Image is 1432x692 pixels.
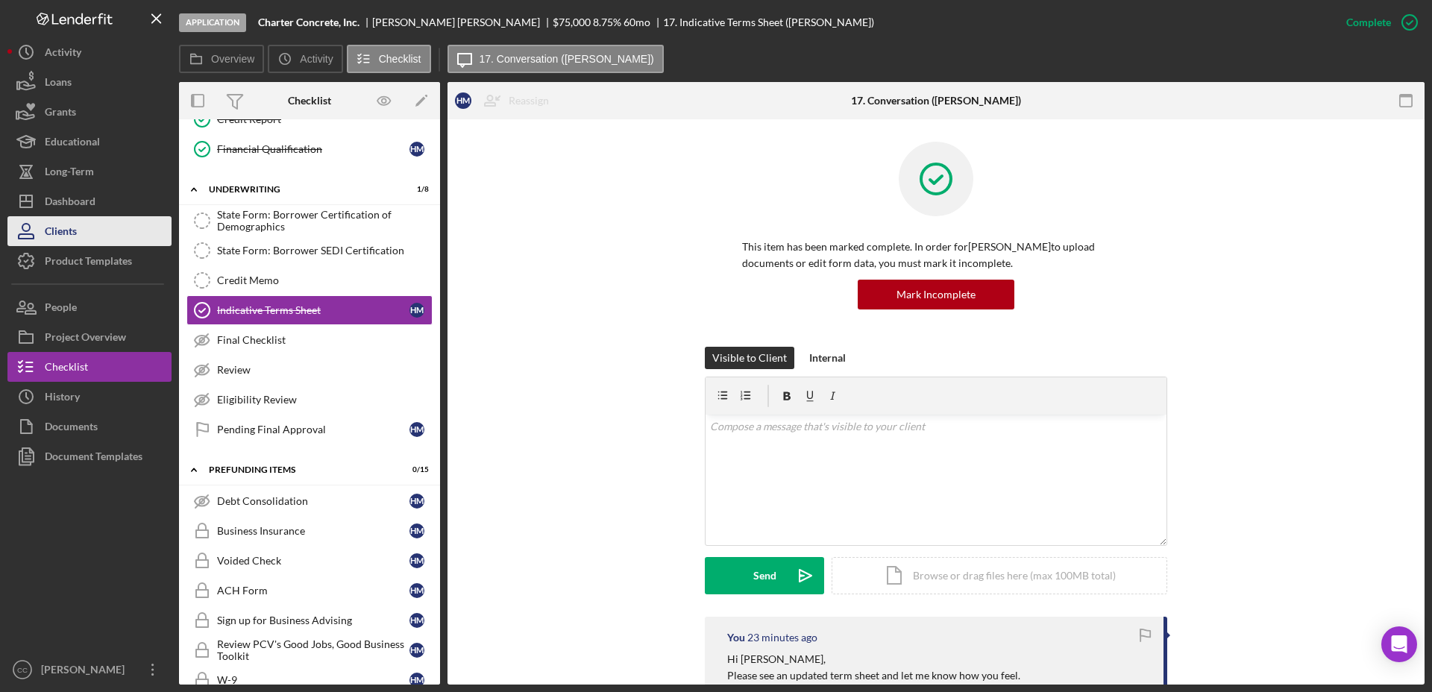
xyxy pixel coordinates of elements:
[45,246,132,280] div: Product Templates
[186,325,433,355] a: Final Checklist
[593,16,621,28] div: 8.75 %
[409,523,424,538] div: H M
[186,486,433,516] a: Debt ConsolidationHM
[753,557,776,594] div: Send
[509,86,549,116] div: Reassign
[409,422,424,437] div: H M
[45,352,88,386] div: Checklist
[217,245,432,257] div: State Form: Borrower SEDI Certification
[802,347,853,369] button: Internal
[45,97,76,130] div: Grants
[409,673,424,688] div: H M
[217,304,409,316] div: Indicative Terms Sheet
[851,95,1021,107] div: 17. Conversation ([PERSON_NAME])
[553,16,591,28] span: $75,000
[186,236,433,265] a: State Form: Borrower SEDI Certification
[217,113,432,125] div: Credit Report
[7,292,172,322] button: People
[705,557,824,594] button: Send
[7,67,172,97] a: Loans
[300,53,333,65] label: Activity
[186,605,433,635] a: Sign up for Business AdvisingHM
[45,216,77,250] div: Clients
[45,37,81,71] div: Activity
[742,239,1130,272] p: This item has been marked complete. In order for [PERSON_NAME] to upload documents or edit form d...
[409,303,424,318] div: H M
[409,583,424,598] div: H M
[45,292,77,326] div: People
[17,666,28,674] text: CC
[624,16,650,28] div: 60 mo
[727,651,1020,667] p: Hi [PERSON_NAME],
[217,209,432,233] div: State Form: Borrower Certification of Demographics
[45,412,98,445] div: Documents
[217,143,409,155] div: Financial Qualification
[7,655,172,685] button: CC[PERSON_NAME]
[7,322,172,352] button: Project Overview
[347,45,431,73] button: Checklist
[409,553,424,568] div: H M
[179,13,246,32] div: Application
[217,274,432,286] div: Credit Memo
[447,86,564,116] button: HMReassign
[217,334,432,346] div: Final Checklist
[747,632,817,644] time: 2025-10-01 20:27
[402,465,429,474] div: 0 / 15
[7,246,172,276] button: Product Templates
[7,37,172,67] button: Activity
[186,385,433,415] a: Eligibility Review
[268,45,342,73] button: Activity
[217,525,409,537] div: Business Insurance
[45,157,94,190] div: Long-Term
[409,142,424,157] div: H M
[7,352,172,382] button: Checklist
[7,216,172,246] button: Clients
[217,555,409,567] div: Voided Check
[186,635,433,665] a: Review PCV's Good Jobs, Good Business ToolkitHM
[7,441,172,471] button: Document Templates
[402,185,429,194] div: 1 / 8
[186,295,433,325] a: Indicative Terms SheetHM
[186,415,433,444] a: Pending Final ApprovalHM
[447,45,664,73] button: 17. Conversation ([PERSON_NAME])
[809,347,846,369] div: Internal
[712,347,787,369] div: Visible to Client
[45,186,95,220] div: Dashboard
[209,465,392,474] div: Prefunding Items
[1346,7,1391,37] div: Complete
[186,206,433,236] a: State Form: Borrower Certification of Demographics
[727,632,745,644] div: You
[186,546,433,576] a: Voided CheckHM
[455,92,471,109] div: H M
[217,674,409,686] div: W-9
[7,186,172,216] a: Dashboard
[7,157,172,186] a: Long-Term
[211,53,254,65] label: Overview
[7,412,172,441] button: Documents
[379,53,421,65] label: Checklist
[7,97,172,127] button: Grants
[372,16,553,28] div: [PERSON_NAME] [PERSON_NAME]
[258,16,359,28] b: Charter Concrete, Inc.
[217,614,409,626] div: Sign up for Business Advising
[727,667,1020,684] p: Please see an updated term sheet and let me know how you feel.
[217,394,432,406] div: Eligibility Review
[217,364,432,376] div: Review
[45,441,142,475] div: Document Templates
[217,424,409,435] div: Pending Final Approval
[663,16,874,28] div: 17. Indicative Terms Sheet ([PERSON_NAME])
[705,347,794,369] button: Visible to Client
[7,127,172,157] a: Educational
[896,280,976,309] div: Mark Incomplete
[7,382,172,412] button: History
[480,53,654,65] label: 17. Conversation ([PERSON_NAME])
